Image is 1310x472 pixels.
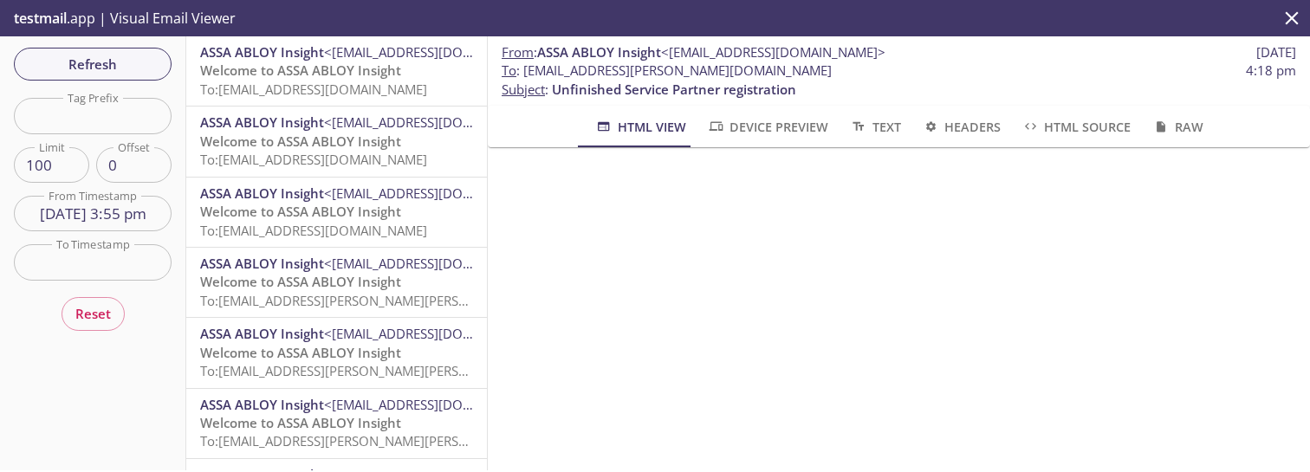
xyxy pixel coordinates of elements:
p: : [502,61,1296,99]
span: ASSA ABLOY Insight [200,43,324,61]
span: ASSA ABLOY Insight [200,255,324,272]
span: HTML Source [1021,116,1131,138]
span: ASSA ABLOY Insight [200,396,324,413]
div: ASSA ABLOY Insight<[EMAIL_ADDRESS][DOMAIN_NAME]>Welcome to ASSA ABLOY InsightTo:[EMAIL_ADDRESS][D... [186,107,487,176]
span: From [502,43,534,61]
span: [DATE] [1256,43,1296,61]
span: To: [EMAIL_ADDRESS][PERSON_NAME][PERSON_NAME][DOMAIN_NAME] [200,432,626,449]
span: Headers [922,116,1001,138]
span: Welcome to ASSA ABLOY Insight [200,414,401,431]
span: Subject [502,81,545,98]
span: ASSA ABLOY Insight [200,113,324,131]
span: ASSA ABLOY Insight [537,43,661,61]
div: ASSA ABLOY Insight<[EMAIL_ADDRESS][DOMAIN_NAME]>Welcome to ASSA ABLOY InsightTo:[EMAIL_ADDRESS][P... [186,389,487,458]
button: Reset [62,297,125,330]
span: To: [EMAIL_ADDRESS][DOMAIN_NAME] [200,151,427,168]
span: <[EMAIL_ADDRESS][DOMAIN_NAME]> [324,255,548,272]
span: <[EMAIL_ADDRESS][DOMAIN_NAME]> [324,325,548,342]
span: 4:18 pm [1246,61,1296,80]
span: Raw [1151,116,1203,138]
span: To: [EMAIL_ADDRESS][PERSON_NAME][PERSON_NAME][DOMAIN_NAME] [200,362,626,379]
span: : [502,43,885,61]
span: To: [EMAIL_ADDRESS][DOMAIN_NAME] [200,222,427,239]
span: Device Preview [707,116,828,138]
span: <[EMAIL_ADDRESS][DOMAIN_NAME]> [661,43,885,61]
button: Refresh [14,48,172,81]
span: Welcome to ASSA ABLOY Insight [200,344,401,361]
span: ASSA ABLOY Insight [200,184,324,202]
span: Welcome to ASSA ABLOY Insight [200,61,401,79]
div: ASSA ABLOY Insight<[EMAIL_ADDRESS][DOMAIN_NAME]>Welcome to ASSA ABLOY InsightTo:[EMAIL_ADDRESS][D... [186,178,487,247]
span: To [502,61,516,79]
span: To: [EMAIL_ADDRESS][PERSON_NAME][PERSON_NAME][DOMAIN_NAME] [200,292,626,309]
span: <[EMAIL_ADDRESS][DOMAIN_NAME]> [324,396,548,413]
span: Welcome to ASSA ABLOY Insight [200,273,401,290]
span: Welcome to ASSA ABLOY Insight [200,133,401,150]
span: Reset [75,302,111,325]
span: Text [849,116,900,138]
span: : [EMAIL_ADDRESS][PERSON_NAME][DOMAIN_NAME] [502,61,832,80]
div: ASSA ABLOY Insight<[EMAIL_ADDRESS][DOMAIN_NAME]>Welcome to ASSA ABLOY InsightTo:[EMAIL_ADDRESS][D... [186,36,487,106]
div: ASSA ABLOY Insight<[EMAIL_ADDRESS][DOMAIN_NAME]>Welcome to ASSA ABLOY InsightTo:[EMAIL_ADDRESS][P... [186,248,487,317]
span: ASSA ABLOY Insight [200,325,324,342]
span: To: [EMAIL_ADDRESS][DOMAIN_NAME] [200,81,427,98]
span: Unfinished Service Partner registration [552,81,796,98]
span: <[EMAIL_ADDRESS][DOMAIN_NAME]> [324,43,548,61]
span: testmail [14,9,67,28]
span: <[EMAIL_ADDRESS][DOMAIN_NAME]> [324,184,548,202]
span: HTML View [594,116,685,138]
span: Welcome to ASSA ABLOY Insight [200,203,401,220]
div: ASSA ABLOY Insight<[EMAIL_ADDRESS][DOMAIN_NAME]>Welcome to ASSA ABLOY InsightTo:[EMAIL_ADDRESS][P... [186,318,487,387]
span: Refresh [28,53,158,75]
span: <[EMAIL_ADDRESS][DOMAIN_NAME]> [324,113,548,131]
